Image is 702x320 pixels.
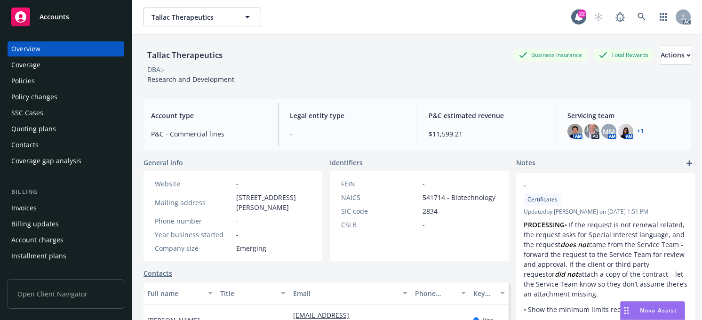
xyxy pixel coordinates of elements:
[155,216,232,226] div: Phone number
[411,282,470,304] button: Phone number
[560,240,589,249] em: does not
[341,206,419,216] div: SIC code
[470,282,509,304] button: Key contact
[8,248,124,264] a: Installment plans
[524,220,687,299] p: • If the request is not renewal related, the request asks for Special Interest language, and the ...
[290,129,406,139] span: -
[216,282,289,304] button: Title
[603,127,615,136] span: MM
[661,46,691,64] button: Actions
[8,200,124,216] a: Invoices
[11,73,35,88] div: Policies
[144,8,261,26] button: Tallac Therapeutics
[11,232,64,248] div: Account charges
[620,301,685,320] button: Nova Assist
[527,195,558,204] span: Certificates
[8,41,124,56] a: Overview
[8,187,124,197] div: Billing
[584,124,599,139] img: photo
[155,198,232,208] div: Mailing address
[516,158,535,169] span: Notes
[8,279,124,309] span: Open Client Navigator
[8,153,124,168] a: Coverage gap analysis
[415,288,455,298] div: Phone number
[637,128,644,134] a: +1
[423,206,438,216] span: 2834
[8,89,124,104] a: Policy changes
[654,8,673,26] a: Switch app
[8,232,124,248] a: Account charges
[341,220,419,230] div: CSLB
[8,4,124,30] a: Accounts
[8,121,124,136] a: Quoting plans
[11,137,39,152] div: Contacts
[8,216,124,232] a: Billing updates
[429,129,544,139] span: $11,599.21
[8,137,124,152] a: Contacts
[147,64,165,74] div: DBA: -
[152,12,233,22] span: Tallac Therapeutics
[589,8,608,26] a: Start snowing
[289,282,411,304] button: Email
[236,243,266,253] span: Emerging
[151,129,267,139] span: P&C - Commercial lines
[11,200,37,216] div: Invoices
[11,41,40,56] div: Overview
[11,153,81,168] div: Coverage gap analysis
[236,179,239,188] a: -
[144,158,183,168] span: General info
[11,248,66,264] div: Installment plans
[423,179,425,189] span: -
[155,243,232,253] div: Company size
[8,73,124,88] a: Policies
[155,230,232,240] div: Year business started
[293,288,397,298] div: Email
[330,158,363,168] span: Identifiers
[514,49,587,61] div: Business Insurance
[423,192,495,202] span: 541714 - Biotechnology
[147,288,202,298] div: Full name
[236,216,239,226] span: -
[144,49,226,61] div: Tallac Therapeutics
[236,192,311,212] span: [STREET_ADDRESS][PERSON_NAME]
[290,111,406,120] span: Legal entity type
[144,282,216,304] button: Full name
[684,158,695,169] a: add
[567,124,582,139] img: photo
[11,105,43,120] div: SSC Cases
[611,8,630,26] a: Report a Bug
[640,306,677,314] span: Nova Assist
[155,179,232,189] div: Website
[220,288,275,298] div: Title
[423,220,425,230] span: -
[473,288,495,298] div: Key contact
[621,302,632,320] div: Drag to move
[11,89,57,104] div: Policy changes
[594,49,653,61] div: Total Rewards
[567,111,683,120] span: Servicing team
[524,304,687,314] p: • Show the minimum limits requested
[524,180,663,190] span: -
[578,9,586,18] div: 22
[236,230,239,240] span: -
[147,75,234,84] span: Research and Development
[8,105,124,120] a: SSC Cases
[8,57,124,72] a: Coverage
[11,57,40,72] div: Coverage
[11,121,56,136] div: Quoting plans
[144,268,172,278] a: Contacts
[429,111,544,120] span: P&C estimated revenue
[341,192,419,202] div: NAICS
[341,179,419,189] div: FEIN
[618,124,633,139] img: photo
[11,216,59,232] div: Billing updates
[632,8,651,26] a: Search
[524,208,687,216] span: Updated by [PERSON_NAME] on [DATE] 1:51 PM
[524,220,565,229] strong: PROCESSING
[40,13,69,21] span: Accounts
[151,111,267,120] span: Account type
[555,270,578,279] em: did not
